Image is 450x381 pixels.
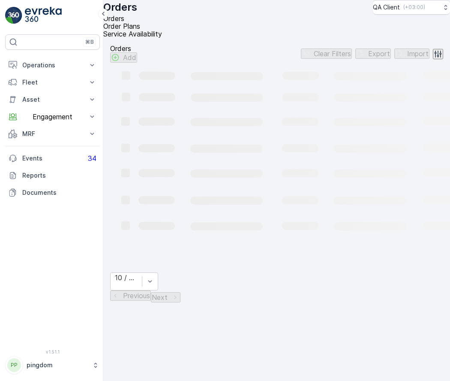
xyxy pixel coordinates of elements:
a: Reports [5,167,100,184]
p: Orders [103,0,137,14]
p: Events [22,154,83,163]
p: Export [368,50,390,57]
p: Next [152,293,168,301]
a: Events34 [5,150,100,167]
span: Service Availability [103,30,162,38]
p: Clear Filters [314,50,351,57]
button: Import [394,48,429,59]
p: Operations [22,61,83,70]
div: PP [7,358,21,372]
p: Engagement [22,113,83,121]
span: v 1.51.1 [5,349,100,354]
p: QA Client [373,3,400,12]
p: ( +03:00 ) [403,4,425,11]
span: Orders [103,14,124,23]
button: Next [151,292,180,302]
button: Engagement [5,108,100,125]
p: Previous [123,292,150,299]
p: ⌘B [85,39,94,45]
button: PPpingdom [5,356,100,374]
span: Order Plans [103,22,140,30]
p: Reports [22,171,96,180]
p: Documents [22,188,96,197]
a: Documents [5,184,100,201]
div: 10 / Page [115,274,138,281]
p: pingdom [27,361,88,369]
button: Asset [5,91,100,108]
button: Clear Filters [301,48,352,59]
p: Add [123,54,136,61]
button: Export [355,48,391,59]
button: Previous [110,290,151,301]
button: Add [110,52,137,63]
button: MRF [5,125,100,142]
p: 34 [88,154,96,162]
p: Asset [22,95,83,104]
button: Operations [5,57,100,74]
img: logo_light-DOdMpM7g.png [25,7,62,24]
p: Import [407,50,429,57]
img: logo [5,7,22,24]
p: MRF [22,130,83,138]
button: Fleet [5,74,100,91]
p: Fleet [22,78,83,87]
p: Orders [110,45,137,52]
